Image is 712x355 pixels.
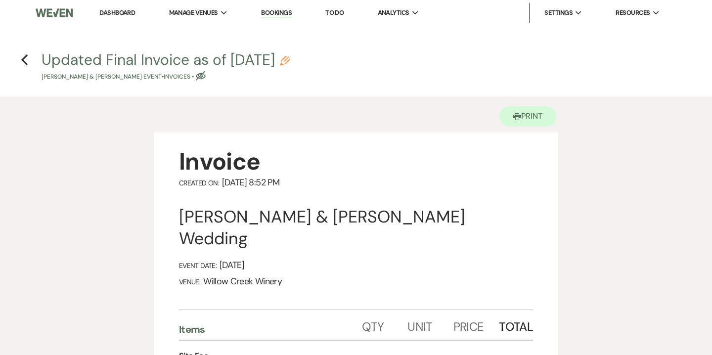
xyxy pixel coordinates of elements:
a: To Do [325,8,344,17]
div: Invoice [179,146,533,177]
span: Venue: [179,277,200,286]
span: Resources [616,8,650,18]
img: Weven Logo [36,2,73,23]
div: Total [499,310,533,340]
div: Unit [407,310,453,340]
div: Willow Creek Winery [179,276,533,287]
a: Bookings [261,8,292,18]
p: [PERSON_NAME] & [PERSON_NAME] Event • Invoices • [42,72,290,82]
span: Event Date: [179,261,217,270]
span: Settings [544,8,573,18]
div: [DATE] [179,260,533,271]
div: [DATE] 8:52 PM [179,177,533,188]
button: Print [499,106,556,127]
button: Updated Final Invoice as of [DATE][PERSON_NAME] & [PERSON_NAME] Event•Invoices • [42,52,290,82]
span: Analytics [378,8,409,18]
div: Qty [362,310,407,340]
div: Items [179,323,362,336]
div: [PERSON_NAME] & [PERSON_NAME] Wedding [179,206,533,250]
span: Manage Venues [169,8,218,18]
span: Created On: [179,178,219,187]
a: Dashboard [99,8,135,17]
div: Price [453,310,499,340]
